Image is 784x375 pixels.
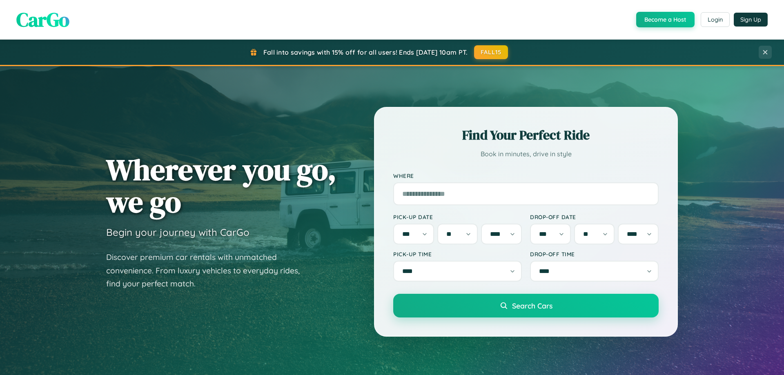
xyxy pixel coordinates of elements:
button: Search Cars [393,294,659,317]
span: Search Cars [512,301,552,310]
h1: Wherever you go, we go [106,153,336,218]
button: FALL15 [474,45,508,59]
label: Pick-up Date [393,213,522,220]
label: Drop-off Time [530,251,659,257]
label: Drop-off Date [530,213,659,220]
button: Sign Up [734,13,768,27]
label: Where [393,172,659,179]
button: Become a Host [636,12,695,27]
button: Login [701,12,730,27]
span: CarGo [16,6,69,33]
p: Discover premium car rentals with unmatched convenience. From luxury vehicles to everyday rides, ... [106,251,310,291]
h3: Begin your journey with CarGo [106,226,249,238]
label: Pick-up Time [393,251,522,257]
p: Book in minutes, drive in style [393,148,659,160]
span: Fall into savings with 15% off for all users! Ends [DATE] 10am PT. [263,48,468,56]
h2: Find Your Perfect Ride [393,126,659,144]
